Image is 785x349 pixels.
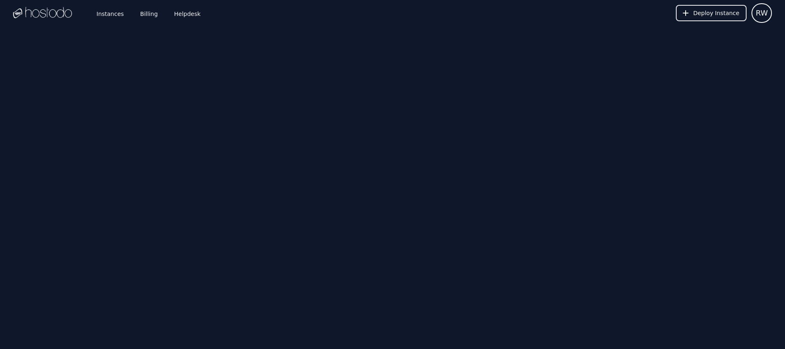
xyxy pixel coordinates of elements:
span: Deploy Instance [693,9,739,17]
img: Logo [13,7,72,19]
span: RW [756,7,768,19]
button: User menu [751,3,772,23]
button: Deploy Instance [676,5,747,21]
